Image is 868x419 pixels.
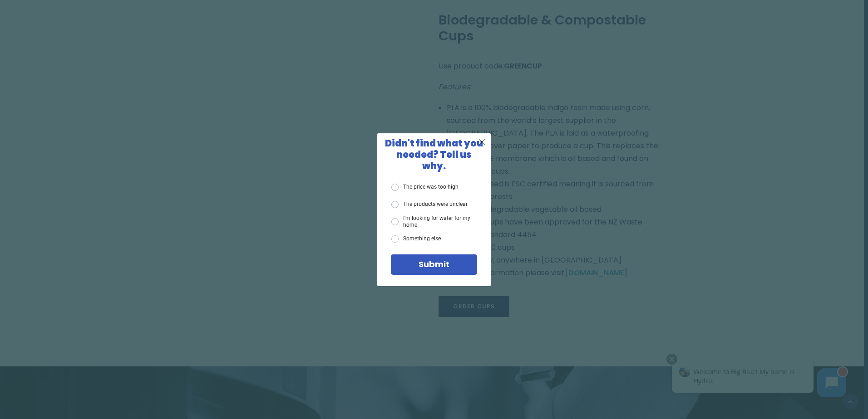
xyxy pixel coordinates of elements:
span: Welcome to Big Blue! My name is Hydro. [31,15,132,33]
label: I'm looking for water for my home [391,215,477,228]
span: Submit [419,258,449,270]
label: The price was too high [391,184,459,191]
label: The products were unclear [391,201,468,208]
span: X [478,136,486,147]
img: Avatar [17,15,28,25]
label: Something else [391,235,441,243]
span: Didn't find what you needed? Tell us why. [385,137,483,172]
